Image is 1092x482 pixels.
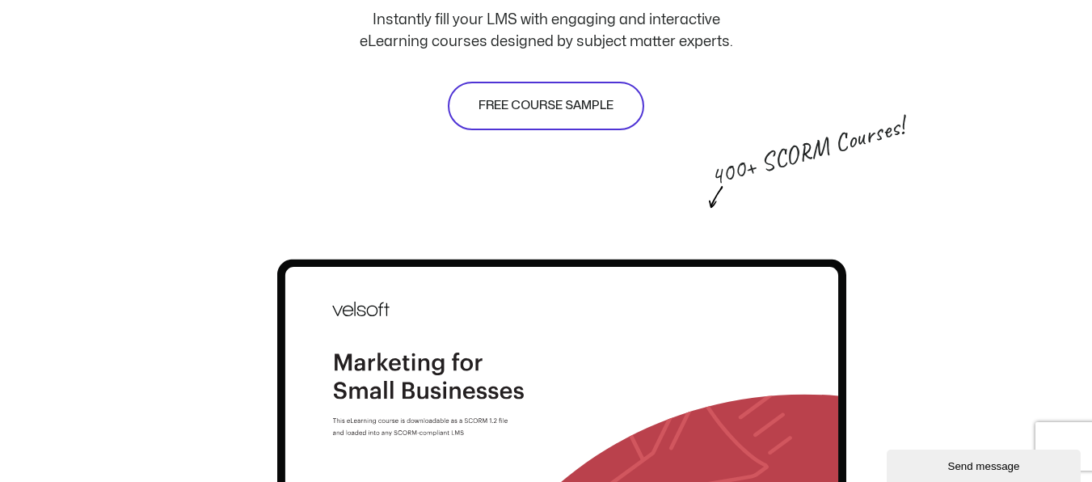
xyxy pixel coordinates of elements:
[448,82,644,130] a: FREE COURSE SAMPLE
[479,96,613,116] span: FREE COURSE SAMPLE
[339,9,753,53] p: Instantly fill your LMS with engaging and interactive eLearning courses designed by subject matte...
[708,129,847,190] p: 400+ SCORM Courses!
[887,446,1084,482] iframe: chat widget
